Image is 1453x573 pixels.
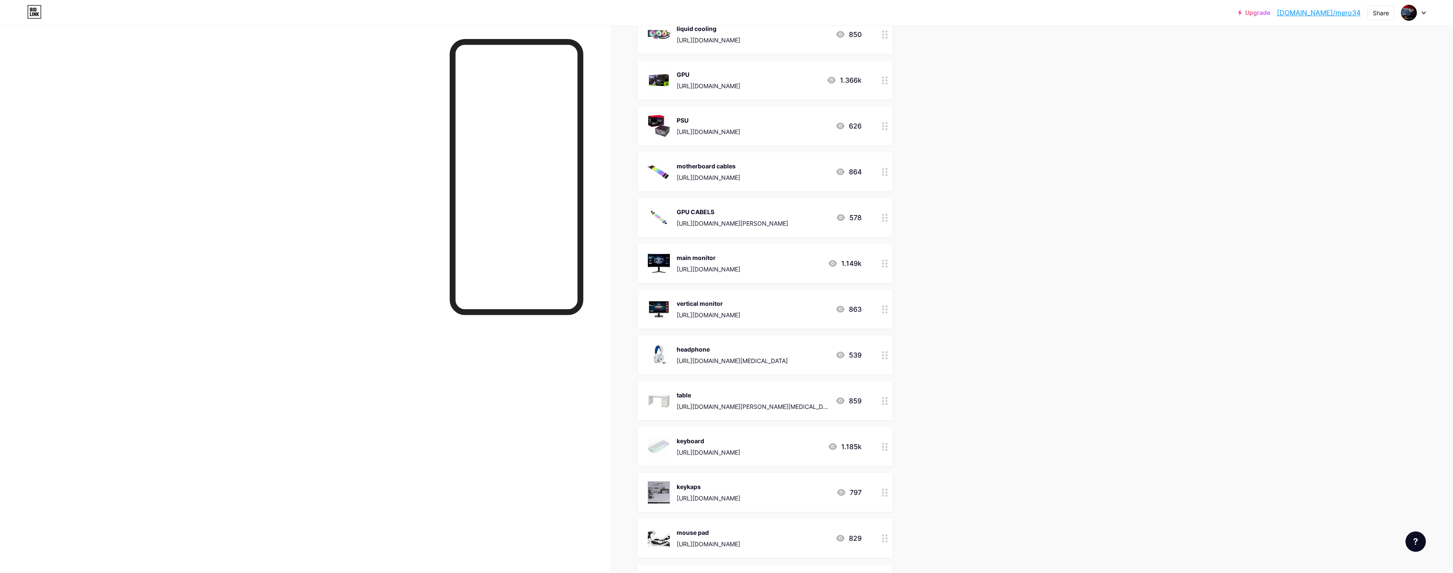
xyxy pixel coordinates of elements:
img: GPU CABELS [648,207,670,229]
div: keykaps [677,482,740,491]
div: 578 [836,212,862,223]
div: motherboard cables [677,162,740,171]
img: liquid cooling [648,23,670,45]
div: main monitor [677,253,740,262]
img: headphone [648,344,670,366]
a: Upgrade [1238,9,1270,16]
div: PSU [677,116,740,125]
div: GPU CABELS [677,207,788,216]
img: main monitor [648,252,670,274]
div: 1.185k [828,442,862,452]
img: PSU [648,115,670,137]
div: [URL][DOMAIN_NAME] [677,494,740,503]
div: [URL][DOMAIN_NAME][PERSON_NAME] [677,219,788,228]
div: [URL][DOMAIN_NAME] [677,448,740,457]
img: keykaps [648,481,670,503]
div: 1.366k [826,75,862,85]
img: keyboard [648,436,670,458]
div: [URL][DOMAIN_NAME][MEDICAL_DATA] [677,356,788,365]
div: vertical monitor [677,299,740,308]
a: [DOMAIN_NAME]/mero34 [1277,8,1361,18]
div: [URL][DOMAIN_NAME] [677,310,740,319]
div: keyboard [677,436,740,445]
div: [URL][DOMAIN_NAME] [677,265,740,274]
div: 797 [836,487,862,498]
div: 863 [835,304,862,314]
div: [URL][DOMAIN_NAME] [677,127,740,136]
div: mouse pad [677,528,740,537]
div: [URL][DOMAIN_NAME] [677,36,740,45]
div: [URL][DOMAIN_NAME] [677,173,740,182]
div: 859 [835,396,862,406]
img: mero34 [1401,5,1417,21]
img: motherboard cables [648,161,670,183]
div: 539 [835,350,862,360]
div: Share [1373,8,1389,17]
div: table [677,391,829,400]
div: headphone [677,345,788,354]
div: [URL][DOMAIN_NAME][PERSON_NAME][MEDICAL_DATA] [677,402,829,411]
img: GPU [648,69,670,91]
div: [URL][DOMAIN_NAME] [677,81,740,90]
div: liquid cooling [677,24,740,33]
img: table [648,390,670,412]
div: [URL][DOMAIN_NAME] [677,539,740,548]
img: vertical monitor [648,298,670,320]
div: 829 [835,533,862,543]
div: 626 [835,121,862,131]
div: 1.149k [828,258,862,268]
div: 850 [835,29,862,39]
img: mouse pad [648,527,670,549]
div: GPU [677,70,740,79]
div: 864 [835,167,862,177]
